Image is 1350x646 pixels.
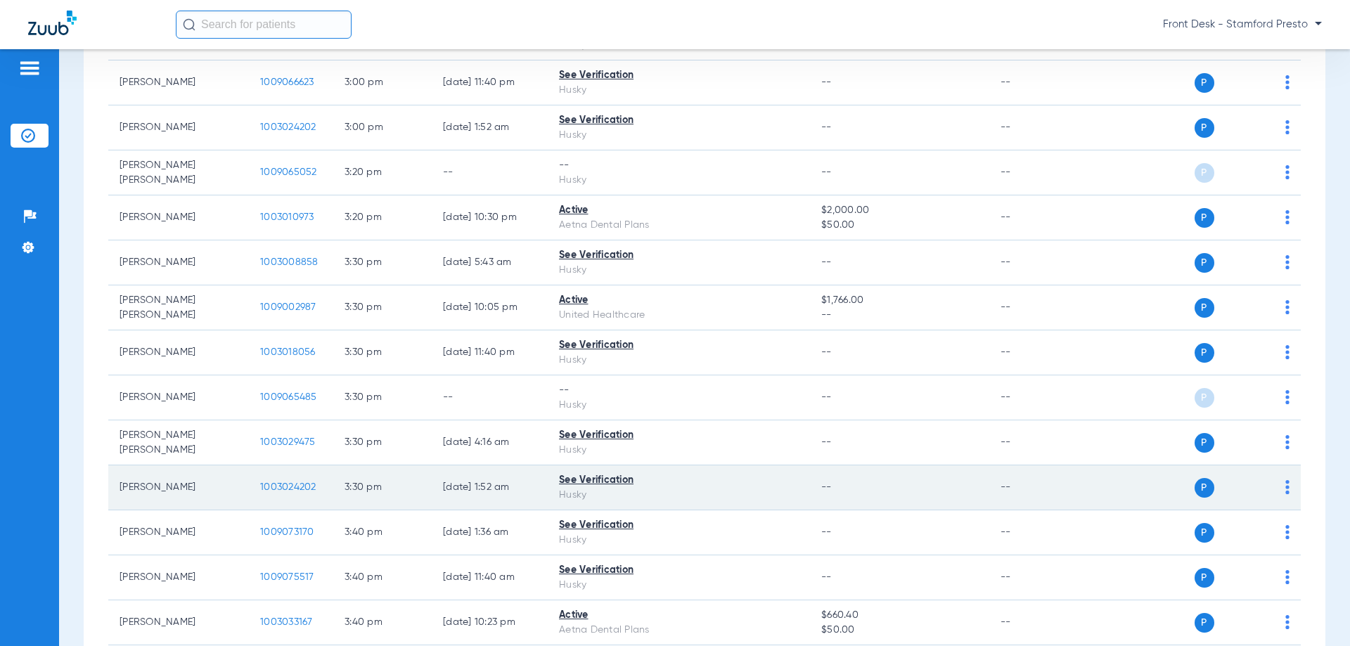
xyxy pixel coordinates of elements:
[260,257,319,267] span: 1003008858
[1163,18,1322,32] span: Front Desk - Stamford Presto
[260,572,314,582] span: 1009075517
[108,420,249,465] td: [PERSON_NAME] [PERSON_NAME]
[559,608,799,623] div: Active
[260,437,316,447] span: 1003029475
[559,263,799,278] div: Husky
[1195,208,1214,228] span: P
[333,465,432,510] td: 3:30 PM
[333,510,432,555] td: 3:40 PM
[333,195,432,240] td: 3:20 PM
[260,347,316,357] span: 1003018056
[1195,73,1214,93] span: P
[1195,568,1214,588] span: P
[1285,255,1290,269] img: group-dot-blue.svg
[821,572,832,582] span: --
[559,578,799,593] div: Husky
[989,105,1084,150] td: --
[821,527,832,537] span: --
[821,257,832,267] span: --
[989,375,1084,420] td: --
[260,392,317,402] span: 1009065485
[260,482,316,492] span: 1003024202
[1285,165,1290,179] img: group-dot-blue.svg
[989,195,1084,240] td: --
[260,527,314,537] span: 1009073170
[432,240,548,285] td: [DATE] 5:43 AM
[559,428,799,443] div: See Verification
[432,420,548,465] td: [DATE] 4:16 AM
[108,600,249,645] td: [PERSON_NAME]
[1285,345,1290,359] img: group-dot-blue.svg
[1195,253,1214,273] span: P
[989,240,1084,285] td: --
[559,443,799,458] div: Husky
[1285,120,1290,134] img: group-dot-blue.svg
[432,465,548,510] td: [DATE] 1:52 AM
[1195,343,1214,363] span: P
[333,420,432,465] td: 3:30 PM
[559,488,799,503] div: Husky
[108,105,249,150] td: [PERSON_NAME]
[108,555,249,600] td: [PERSON_NAME]
[559,68,799,83] div: See Verification
[108,285,249,330] td: [PERSON_NAME] [PERSON_NAME]
[559,398,799,413] div: Husky
[989,555,1084,600] td: --
[260,77,314,87] span: 1009066623
[432,375,548,420] td: --
[260,617,313,627] span: 1003033167
[989,150,1084,195] td: --
[559,83,799,98] div: Husky
[108,195,249,240] td: [PERSON_NAME]
[559,338,799,353] div: See Verification
[559,308,799,323] div: United Healthcare
[559,563,799,578] div: See Verification
[559,173,799,188] div: Husky
[989,330,1084,375] td: --
[1195,298,1214,318] span: P
[1285,480,1290,494] img: group-dot-blue.svg
[432,555,548,600] td: [DATE] 11:40 AM
[260,302,316,312] span: 1009002987
[989,60,1084,105] td: --
[432,510,548,555] td: [DATE] 1:36 AM
[108,240,249,285] td: [PERSON_NAME]
[1195,478,1214,498] span: P
[28,11,77,35] img: Zuub Logo
[1195,433,1214,453] span: P
[1195,388,1214,408] span: P
[108,510,249,555] td: [PERSON_NAME]
[1285,75,1290,89] img: group-dot-blue.svg
[432,330,548,375] td: [DATE] 11:40 PM
[1195,118,1214,138] span: P
[559,533,799,548] div: Husky
[559,383,799,398] div: --
[1285,210,1290,224] img: group-dot-blue.svg
[432,195,548,240] td: [DATE] 10:30 PM
[821,623,977,638] span: $50.00
[108,465,249,510] td: [PERSON_NAME]
[108,150,249,195] td: [PERSON_NAME] [PERSON_NAME]
[821,293,977,308] span: $1,766.00
[1280,579,1350,646] iframe: Chat Widget
[108,375,249,420] td: [PERSON_NAME]
[432,600,548,645] td: [DATE] 10:23 PM
[333,60,432,105] td: 3:00 PM
[821,203,977,218] span: $2,000.00
[559,203,799,218] div: Active
[333,150,432,195] td: 3:20 PM
[821,437,832,447] span: --
[1195,613,1214,633] span: P
[559,473,799,488] div: See Verification
[260,122,316,132] span: 1003024202
[559,113,799,128] div: See Verification
[432,150,548,195] td: --
[989,600,1084,645] td: --
[559,623,799,638] div: Aetna Dental Plans
[333,105,432,150] td: 3:00 PM
[333,600,432,645] td: 3:40 PM
[821,122,832,132] span: --
[1285,300,1290,314] img: group-dot-blue.svg
[432,105,548,150] td: [DATE] 1:52 AM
